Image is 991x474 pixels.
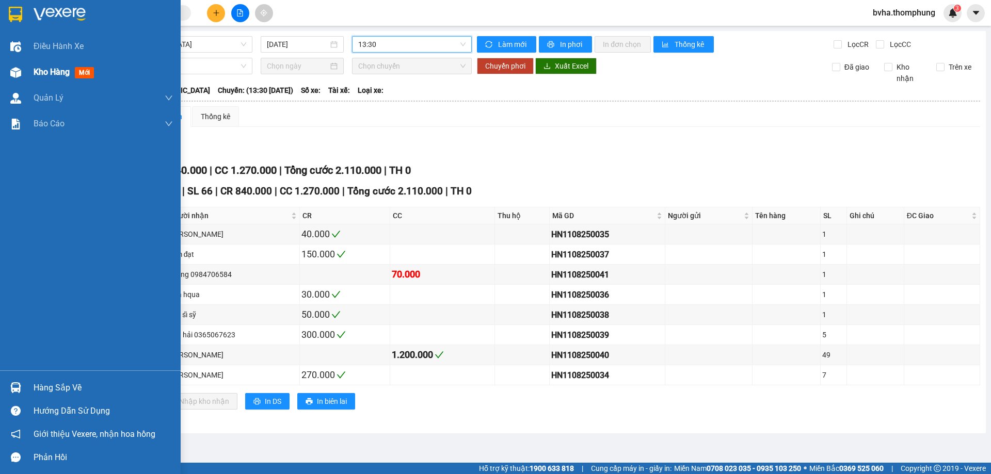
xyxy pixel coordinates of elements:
button: downloadNhập kho nhận [159,393,237,410]
th: CR [300,207,390,224]
img: warehouse-icon [10,41,21,52]
div: 1 [822,269,845,280]
button: downloadXuất Excel [535,58,597,74]
span: In phơi [560,39,584,50]
span: ⚪️ [804,466,807,470]
span: In DS [265,396,281,407]
span: | [445,185,448,197]
span: check [435,350,444,359]
span: Cung cấp máy in - giấy in: [591,463,672,474]
img: solution-icon [10,119,21,129]
div: HN1108250034 [551,369,663,382]
td: HN1108250039 [550,325,665,345]
button: printerIn biên lai [297,393,355,410]
div: 1.200.000 [392,348,493,362]
span: check [331,290,341,299]
span: check [331,310,341,319]
span: copyright [934,465,941,472]
td: HN1108250037 [550,244,665,265]
td: HN1108250035 [550,224,665,244]
span: printer [306,398,313,406]
span: CC 1.270.000 [280,185,340,197]
div: 30.000 [301,287,388,302]
td: HN1108250040 [550,345,665,365]
div: Hoà hqua [168,289,298,300]
span: message [11,452,21,462]
div: [PERSON_NAME] [168,369,298,381]
span: Quản Lý [34,91,63,104]
button: Chuyển phơi [477,58,534,74]
span: Làm mới [498,39,528,50]
button: file-add [231,4,249,22]
div: HN1108250041 [551,268,663,281]
span: check [337,250,346,259]
th: CC [390,207,495,224]
div: 300.000 [301,328,388,342]
img: warehouse-icon [10,93,21,104]
div: Hàng sắp về [34,380,173,396]
span: Tài xế: [328,85,350,96]
div: HN1108250036 [551,288,663,301]
div: [PERSON_NAME] [168,349,298,361]
span: TH 0 [451,185,472,197]
div: HN1108250038 [551,308,663,321]
span: TH 0 [389,164,411,176]
span: CC 1.270.000 [215,164,277,176]
strong: 1900 633 818 [530,464,574,472]
button: In đơn chọn [595,36,651,53]
span: bvha.thomphung [865,6,944,19]
span: printer [253,398,261,406]
span: | [279,164,282,176]
span: bar-chart [662,41,670,49]
span: 13:30 [358,37,466,52]
span: SL 66 [187,185,213,197]
span: Tổng cước 2.110.000 [284,164,381,176]
span: mới [75,67,94,78]
th: Tên hàng [753,207,821,224]
div: HN1108250039 [551,329,663,341]
span: Chọn chuyến [358,58,466,74]
span: Trên xe [945,61,976,73]
span: | [384,164,387,176]
span: plus [213,9,220,17]
div: 70.000 [392,267,493,282]
span: | [182,185,185,197]
div: 49 [822,349,845,361]
button: syncLàm mới [477,36,536,53]
span: printer [547,41,556,49]
span: Loại xe: [358,85,383,96]
div: 1 [822,309,845,320]
span: Lọc CC [886,39,913,50]
span: Chuyến: (13:30 [DATE]) [218,85,293,96]
span: Thống kê [675,39,706,50]
span: Số xe: [301,85,321,96]
td: HN1108250038 [550,305,665,325]
span: check [337,330,346,339]
span: Kho hàng [34,67,70,77]
img: icon-new-feature [948,8,957,18]
div: [PERSON_NAME] [168,228,298,240]
img: warehouse-icon [10,67,21,78]
span: caret-down [971,8,981,18]
span: Xuất Excel [555,60,588,72]
span: question-circle [11,406,21,416]
input: Chọn ngày [267,60,328,72]
span: down [165,94,173,102]
span: download [544,62,551,71]
th: Thu hộ [495,207,549,224]
th: SL [821,207,847,224]
div: Bác sĩ sỹ [168,309,298,320]
span: Người nhận [169,210,289,221]
div: Q long 0984706584 [168,269,298,280]
div: Phản hồi [34,450,173,465]
span: Miền Nam [674,463,801,474]
div: 1 [822,249,845,260]
span: Báo cáo [34,117,65,130]
button: aim [255,4,273,22]
span: check [337,370,346,380]
span: Miền Bắc [809,463,884,474]
div: HN1108250037 [551,248,663,261]
span: check [331,230,341,239]
span: sync [485,41,494,49]
button: printerIn phơi [539,36,592,53]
